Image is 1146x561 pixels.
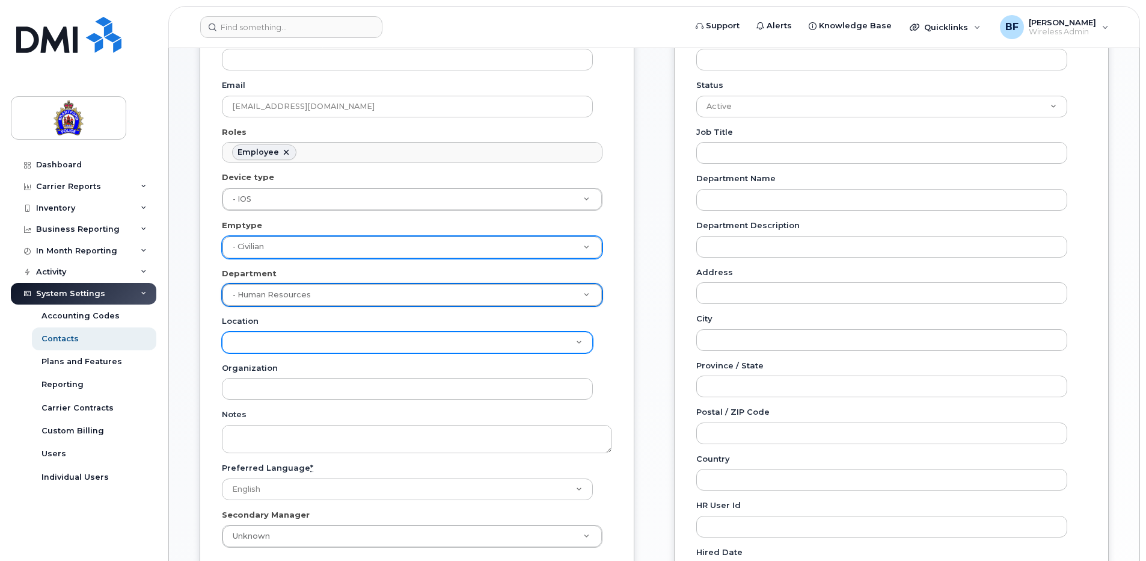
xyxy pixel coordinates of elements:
span: Alerts [767,20,792,32]
label: Status [696,79,723,91]
a: Unknown [222,525,602,547]
label: Organization [222,362,278,374]
span: - IOS [233,194,251,203]
label: Postal / ZIP Code [696,406,770,418]
span: BF [1005,20,1019,34]
span: Support [706,20,740,32]
label: Department Name [696,173,776,184]
label: Province / State [696,360,764,371]
input: Find something... [200,16,382,38]
label: Roles [222,126,247,138]
a: - Human Resources [222,284,602,306]
span: [PERSON_NAME] [1029,17,1096,27]
label: Secondary Manager [222,509,310,521]
span: Knowledge Base [819,20,892,32]
label: Preferred Language [222,462,313,474]
label: Notes [222,409,247,420]
div: Employee [237,147,279,157]
label: Country [696,453,730,465]
a: Alerts [748,14,800,38]
span: Quicklinks [924,22,968,32]
label: Address [696,267,733,278]
label: Email [222,79,245,91]
div: Ben Fleming [991,15,1117,39]
abbr: required [310,463,313,473]
span: Unknown [225,531,270,542]
label: Department [222,268,277,279]
label: Emptype [222,220,262,231]
label: Location [222,315,259,327]
span: - Civilian [233,242,264,251]
a: - Civilian [222,237,602,258]
label: Job Title [696,126,733,138]
a: Support [687,14,748,38]
a: Knowledge Base [800,14,900,38]
label: Department Description [696,220,800,231]
a: - IOS [222,188,602,210]
label: Hired Date [696,547,743,558]
label: HR user id [696,500,741,511]
label: Device type [222,172,274,183]
span: Wireless Admin [1029,27,1096,37]
label: City [696,313,712,324]
span: - Human Resources [233,290,311,299]
div: Quicklinks [901,15,989,39]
